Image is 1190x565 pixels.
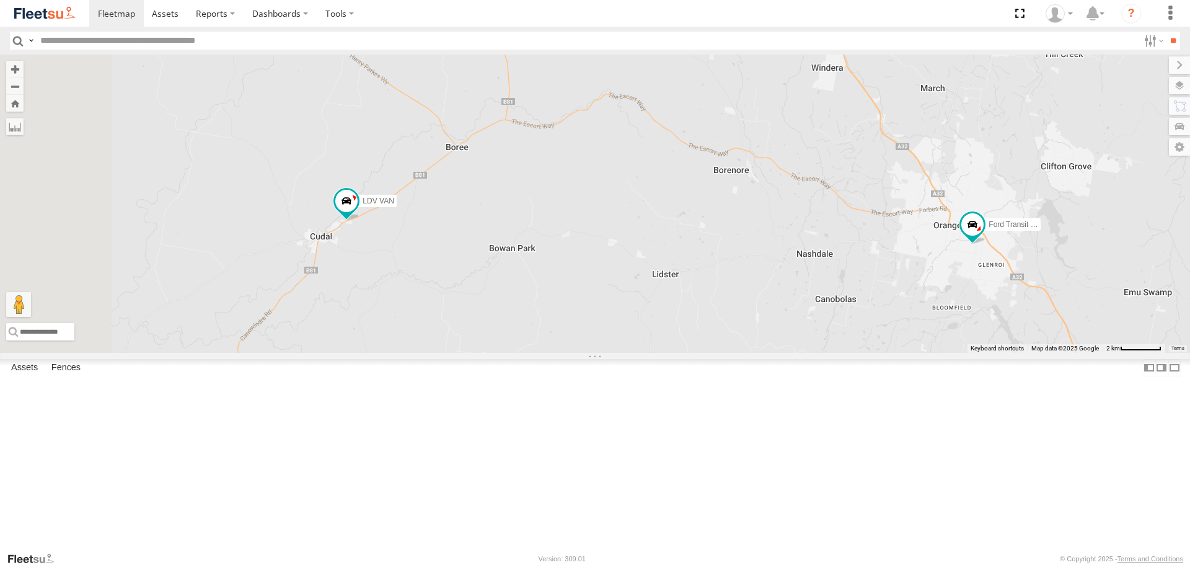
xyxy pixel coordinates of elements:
[12,5,77,22] img: fleetsu-logo-horizontal.svg
[7,553,64,565] a: Visit our Website
[6,61,24,78] button: Zoom in
[1169,138,1190,156] label: Map Settings
[971,344,1024,353] button: Keyboard shortcuts
[363,197,394,206] span: LDV VAN
[6,78,24,95] button: Zoom out
[1060,555,1183,563] div: © Copyright 2025 -
[1139,32,1166,50] label: Search Filter Options
[5,360,44,377] label: Assets
[1041,4,1077,23] div: Stephanie Renton
[539,555,586,563] div: Version: 309.01
[1171,345,1184,350] a: Terms (opens in new tab)
[1121,4,1141,24] i: ?
[1155,359,1168,377] label: Dock Summary Table to the Right
[1168,359,1181,377] label: Hide Summary Table
[1143,359,1155,377] label: Dock Summary Table to the Left
[6,118,24,135] label: Measure
[1117,555,1183,563] a: Terms and Conditions
[989,221,1047,229] span: Ford Transit 2019
[1031,345,1099,352] span: Map data ©2025 Google
[1103,344,1165,353] button: Map Scale: 2 km per 63 pixels
[6,292,31,317] button: Drag Pegman onto the map to open Street View
[45,360,87,377] label: Fences
[1106,345,1120,352] span: 2 km
[6,95,24,112] button: Zoom Home
[26,32,36,50] label: Search Query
